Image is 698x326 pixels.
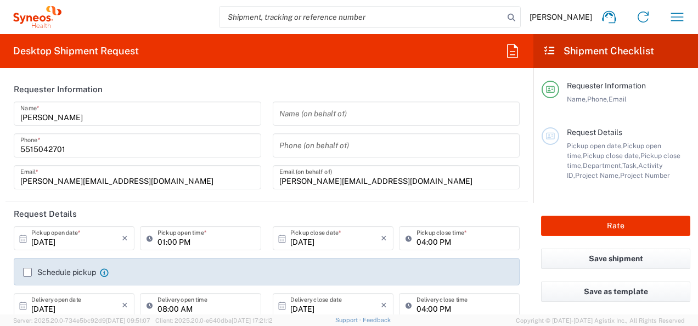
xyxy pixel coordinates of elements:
span: Pickup open date, [567,142,623,150]
span: [PERSON_NAME] [530,12,592,22]
span: Request Details [567,128,622,137]
span: Name, [567,95,587,103]
span: Requester Information [567,81,646,90]
h2: Shipment Checklist [543,44,654,58]
span: Phone, [587,95,609,103]
h2: Desktop Shipment Request [13,44,139,58]
span: Task, [622,161,638,170]
span: Client: 2025.20.0-e640dba [155,317,273,324]
i: × [122,296,128,314]
h2: Request Details [14,209,77,220]
button: Rate [541,216,690,236]
button: Save as template [541,282,690,302]
a: Feedback [363,317,391,323]
span: Project Name, [575,171,620,179]
span: Pickup close date, [583,151,640,160]
input: Shipment, tracking or reference number [219,7,504,27]
span: Email [609,95,627,103]
label: Schedule pickup [23,268,96,277]
span: Department, [583,161,622,170]
i: × [381,296,387,314]
h2: Requester Information [14,84,103,95]
span: [DATE] 09:51:07 [106,317,150,324]
span: Copyright © [DATE]-[DATE] Agistix Inc., All Rights Reserved [516,316,685,325]
i: × [122,229,128,247]
a: Support [335,317,363,323]
span: Server: 2025.20.0-734e5bc92d9 [13,317,150,324]
span: [DATE] 17:21:12 [232,317,273,324]
span: Project Number [620,171,670,179]
i: × [381,229,387,247]
button: Save shipment [541,249,690,269]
